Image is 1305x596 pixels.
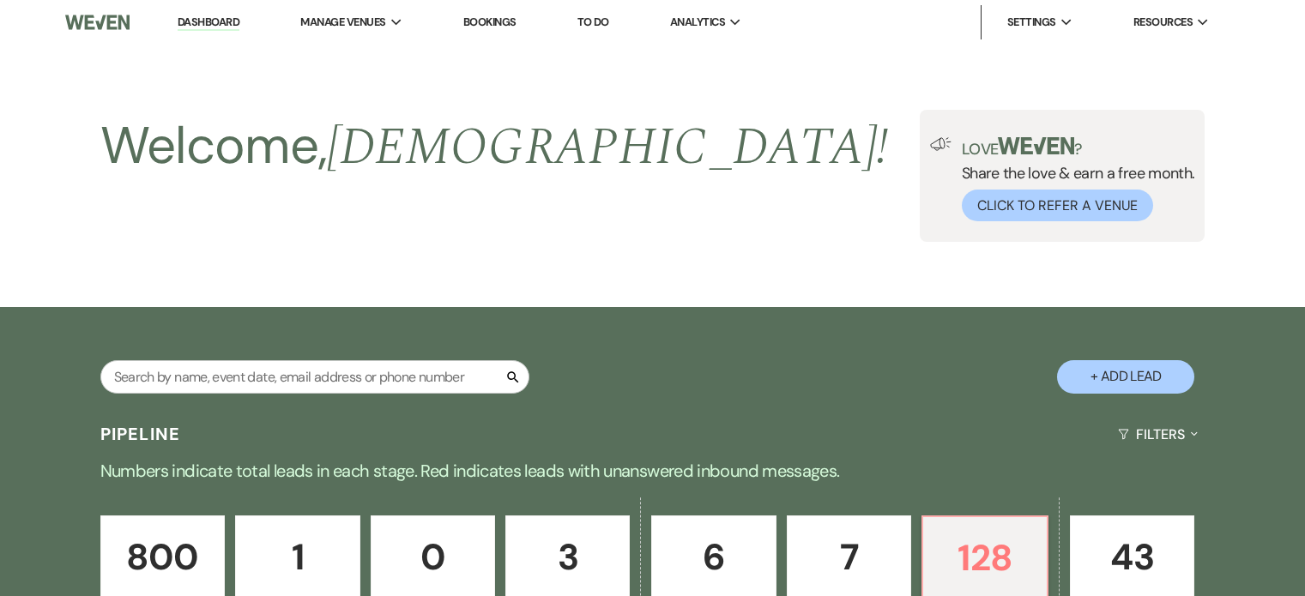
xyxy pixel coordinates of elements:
span: [DEMOGRAPHIC_DATA] ! [327,108,888,187]
img: Weven Logo [65,4,130,40]
span: Resources [1133,14,1193,31]
a: To Do [577,15,609,29]
a: Bookings [463,15,517,29]
h2: Welcome, [100,110,889,184]
button: Filters [1111,412,1205,457]
button: + Add Lead [1057,360,1194,394]
p: 128 [933,529,1036,587]
p: 1 [246,528,348,586]
button: Click to Refer a Venue [962,190,1153,221]
div: Share the love & earn a free month. [952,137,1195,221]
p: Love ? [962,137,1195,157]
p: 7 [798,528,900,586]
p: 43 [1081,528,1183,586]
img: weven-logo-green.svg [998,137,1074,154]
span: Analytics [670,14,725,31]
input: Search by name, event date, email address or phone number [100,360,529,394]
p: 0 [382,528,484,586]
span: Settings [1007,14,1056,31]
p: Numbers indicate total leads in each stage. Red indicates leads with unanswered inbound messages. [35,457,1271,485]
img: loud-speaker-illustration.svg [930,137,952,151]
a: Dashboard [178,15,239,31]
p: 3 [517,528,619,586]
p: 800 [112,528,214,586]
p: 6 [662,528,764,586]
span: Manage Venues [300,14,385,31]
h3: Pipeline [100,422,181,446]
